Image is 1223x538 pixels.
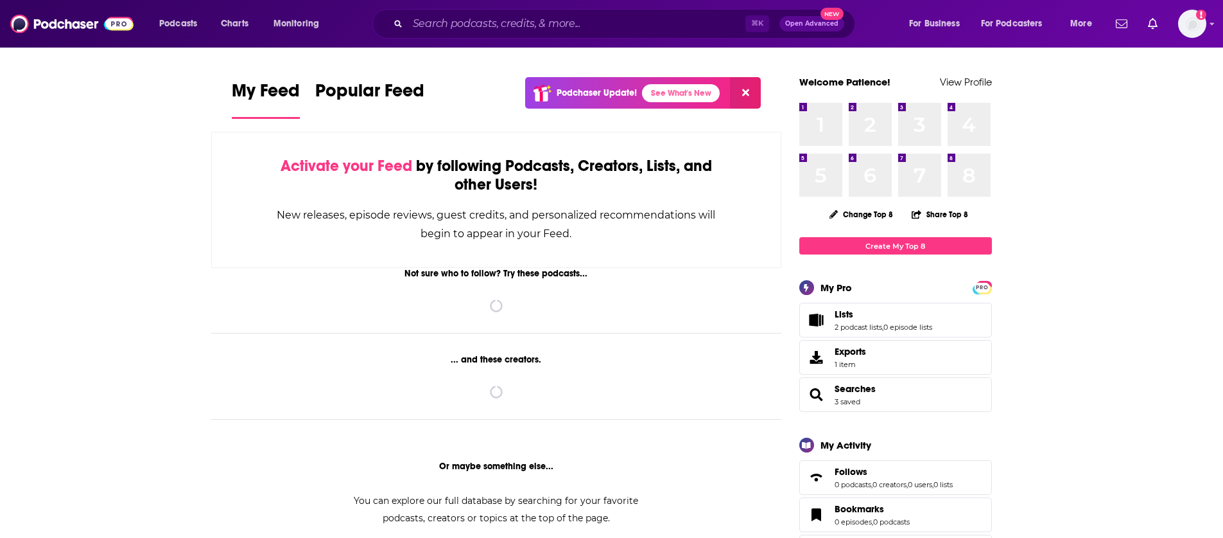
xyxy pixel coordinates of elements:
[338,492,654,527] div: You can explore our full database by searching for your favorite podcasts, creators or topics at ...
[906,480,908,489] span: ,
[804,386,829,404] a: Searches
[882,323,883,332] span: ,
[799,460,992,495] span: Follows
[276,157,717,194] div: by following Podcasts, Creators, Lists, and other Users!
[835,383,876,395] a: Searches
[1061,13,1108,34] button: open menu
[385,9,867,39] div: Search podcasts, credits, & more...
[911,202,969,227] button: Share Top 8
[908,480,932,489] a: 0 users
[835,480,871,489] a: 0 podcasts
[1143,13,1163,35] a: Show notifications dropdown
[835,309,932,320] a: Lists
[1196,10,1206,20] svg: Add a profile image
[835,309,853,320] span: Lists
[799,303,992,337] span: Lists
[975,282,990,292] a: PRO
[835,466,867,478] span: Follows
[820,439,871,451] div: My Activity
[779,16,844,31] button: Open AdvancedNew
[835,346,866,357] span: Exports
[1111,13,1132,35] a: Show notifications dropdown
[981,15,1043,33] span: For Podcasters
[900,13,976,34] button: open menu
[408,13,745,34] input: Search podcasts, credits, & more...
[1178,10,1206,38] button: Show profile menu
[804,311,829,329] a: Lists
[315,80,424,119] a: Popular Feed
[872,517,873,526] span: ,
[804,469,829,487] a: Follows
[745,15,769,32] span: ⌘ K
[211,268,782,279] div: Not sure who to follow? Try these podcasts...
[835,517,872,526] a: 0 episodes
[799,237,992,255] a: Create My Top 8
[909,15,960,33] span: For Business
[799,377,992,412] span: Searches
[315,80,424,109] span: Popular Feed
[642,84,720,102] a: See What's New
[281,156,412,175] span: Activate your Feed
[820,282,852,294] div: My Pro
[799,340,992,375] a: Exports
[835,503,910,515] a: Bookmarks
[211,354,782,365] div: ... and these creators.
[1070,15,1092,33] span: More
[835,323,882,332] a: 2 podcast lists
[883,323,932,332] a: 0 episode lists
[557,87,637,98] p: Podchaser Update!
[940,76,992,88] a: View Profile
[975,283,990,292] span: PRO
[822,206,901,222] button: Change Top 8
[799,76,890,88] a: Welcome Patience!
[10,12,134,36] img: Podchaser - Follow, Share and Rate Podcasts
[872,480,906,489] a: 0 creators
[933,480,953,489] a: 0 lists
[221,15,248,33] span: Charts
[785,21,838,27] span: Open Advanced
[804,506,829,524] a: Bookmarks
[871,480,872,489] span: ,
[820,8,844,20] span: New
[159,15,197,33] span: Podcasts
[835,503,884,515] span: Bookmarks
[873,517,910,526] a: 0 podcasts
[273,15,319,33] span: Monitoring
[211,461,782,472] div: Or maybe something else...
[973,13,1061,34] button: open menu
[232,80,300,109] span: My Feed
[804,348,829,366] span: Exports
[265,13,336,34] button: open menu
[1178,10,1206,38] span: Logged in as patiencebaldacci
[1178,10,1206,38] img: User Profile
[932,480,933,489] span: ,
[799,498,992,532] span: Bookmarks
[150,13,214,34] button: open menu
[835,360,866,369] span: 1 item
[276,206,717,243] div: New releases, episode reviews, guest credits, and personalized recommendations will begin to appe...
[213,13,256,34] a: Charts
[835,466,953,478] a: Follows
[835,397,860,406] a: 3 saved
[232,80,300,119] a: My Feed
